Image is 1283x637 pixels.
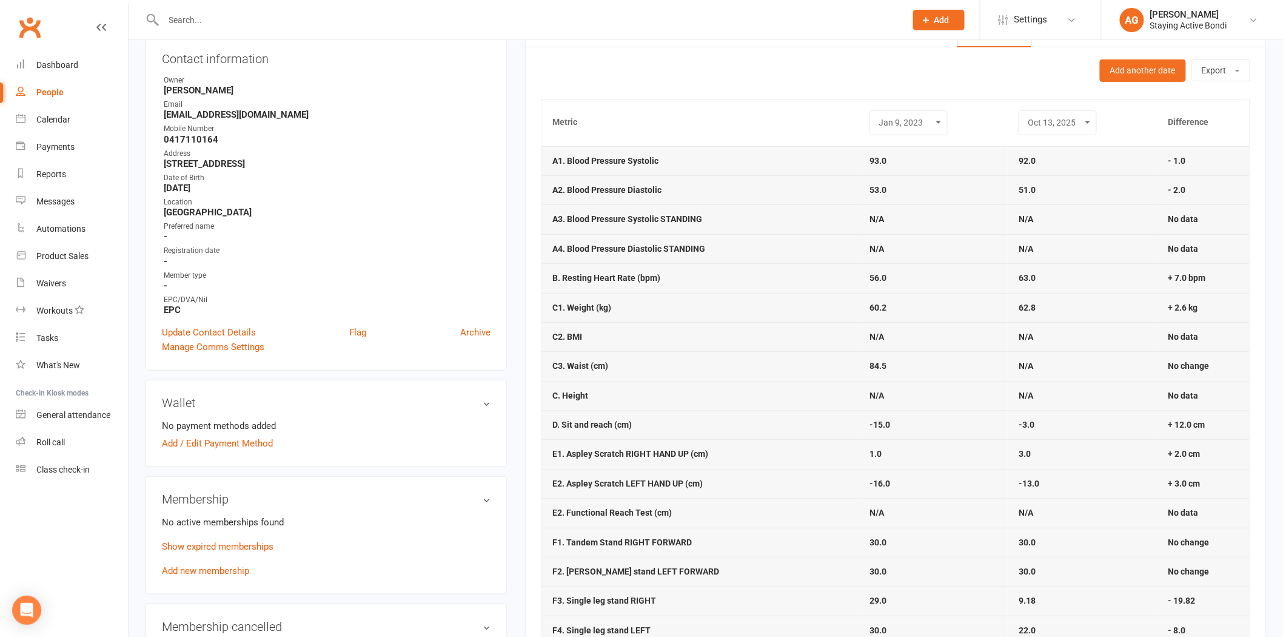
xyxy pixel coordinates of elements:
strong: No data [1168,332,1199,342]
div: Open Intercom Messenger [12,596,41,625]
h3: Wallet [162,396,491,409]
strong: 93.0 [869,156,886,166]
strong: - 19.82 [1168,596,1196,605]
strong: No change [1168,361,1210,371]
strong: [GEOGRAPHIC_DATA] [164,207,491,218]
div: Messages [36,197,75,206]
strong: N/A [869,214,884,224]
strong: 60.2 [869,303,886,312]
strong: -16.0 [869,479,890,488]
div: Workouts [36,306,73,315]
a: Add new membership [162,565,249,576]
div: Dashboard [36,60,78,70]
strong: B. Resting Heart Rate (bpm) [552,273,660,283]
strong: 51.0 [1019,185,1036,195]
strong: 30.0 [869,538,886,547]
th: Difference [1157,99,1250,146]
strong: E2. Functional Reach Test (cm) [552,508,672,517]
strong: A2. Blood Pressure Diastolic [552,185,662,195]
strong: 30.0 [869,625,886,635]
strong: A4. Blood Pressure Diastolic STANDING [552,244,705,254]
strong: F4. Single leg stand LEFT [552,625,651,635]
a: Add / Edit Payment Method [162,436,273,451]
div: Address [164,148,491,160]
strong: -3.0 [1019,420,1034,430]
strong: N/A [1019,508,1033,517]
div: People [36,87,64,97]
strong: N/A [1019,244,1033,254]
strong: [EMAIL_ADDRESS][DOMAIN_NAME] [164,109,491,120]
strong: A3. Blood Pressure Systolic STANDING [552,214,702,224]
div: Preferred name [164,221,491,232]
strong: F1. Tandem Stand RIGHT FORWARD [552,538,692,547]
button: Add another date [1100,59,1186,81]
div: Reports [36,169,66,179]
a: Roll call [16,429,128,456]
div: Roll call [36,437,65,447]
strong: - 1.0 [1168,156,1186,166]
strong: - 8.0 [1168,625,1186,635]
div: What's New [36,360,80,370]
li: No payment methods added [162,419,491,433]
button: Add [913,10,965,30]
div: Calendar [36,115,70,124]
div: Owner [164,75,491,86]
strong: + 12.0 cm [1168,420,1205,430]
strong: N/A [1019,332,1033,342]
strong: N/A [869,244,884,254]
strong: N/A [1019,214,1033,224]
strong: - [164,231,491,242]
strong: 92.0 [1019,156,1036,166]
strong: + 2.0 cm [1168,449,1201,459]
strong: 1.0 [869,449,882,459]
a: People [16,79,128,106]
strong: No data [1168,508,1199,517]
strong: -13.0 [1019,479,1039,488]
strong: No change [1168,567,1210,576]
strong: No data [1168,214,1199,224]
a: Manage Comms Settings [162,340,264,354]
strong: F2. [PERSON_NAME] stand LEFT FORWARD [552,567,719,576]
strong: 9.18 [1019,596,1036,605]
strong: + 2.6 kg [1168,303,1198,312]
strong: N/A [1019,391,1033,400]
strong: EPC [164,305,491,315]
div: Class check-in [36,465,90,474]
strong: 56.0 [869,273,886,283]
a: Workouts [16,297,128,325]
div: Mobile Number [164,123,491,135]
a: Update Contact Details [162,325,256,340]
strong: C3. Waist (cm) [552,361,608,371]
div: Payments [36,142,75,152]
strong: N/A [869,508,884,517]
p: No active memberships found [162,515,491,530]
strong: 3.0 [1019,449,1031,459]
div: Location [164,197,491,208]
strong: -15.0 [869,420,890,430]
div: EPC/DVA/Nil [164,294,491,306]
strong: 53.0 [869,185,886,195]
a: Product Sales [16,243,128,270]
a: Messages [16,188,128,215]
a: Calendar [16,106,128,133]
strong: [STREET_ADDRESS] [164,158,491,169]
div: Registration date [164,245,491,257]
strong: 0417110164 [164,134,491,145]
input: Search... [160,12,897,29]
div: Staying Active Bondi [1150,20,1227,31]
strong: C. Height [552,391,588,400]
strong: C1. Weight (kg) [552,303,611,312]
strong: - [164,280,491,291]
div: [PERSON_NAME] [1150,9,1227,20]
a: Automations [16,215,128,243]
a: Waivers [16,270,128,297]
div: Waivers [36,278,66,288]
strong: [DATE] [164,183,491,194]
div: Member type [164,270,491,281]
strong: 62.8 [1019,303,1036,312]
a: Dashboard [16,52,128,79]
strong: 84.5 [869,361,886,371]
strong: 22.0 [1019,625,1036,635]
strong: - 2.0 [1168,185,1186,195]
div: General attendance [36,410,110,420]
